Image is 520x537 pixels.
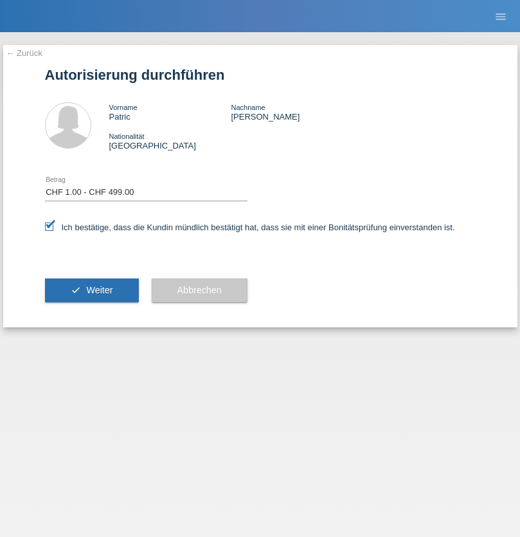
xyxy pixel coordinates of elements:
[109,131,231,150] div: [GEOGRAPHIC_DATA]
[488,12,514,20] a: menu
[109,132,145,140] span: Nationalität
[86,285,112,295] span: Weiter
[109,102,231,122] div: Patric
[45,278,139,303] button: check Weiter
[109,104,138,111] span: Vorname
[494,10,507,23] i: menu
[45,67,476,83] h1: Autorisierung durchführen
[177,285,222,295] span: Abbrechen
[71,285,81,295] i: check
[231,104,265,111] span: Nachname
[45,223,455,232] label: Ich bestätige, dass die Kundin mündlich bestätigt hat, dass sie mit einer Bonitätsprüfung einvers...
[6,48,42,58] a: ← Zurück
[152,278,247,303] button: Abbrechen
[231,102,353,122] div: [PERSON_NAME]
